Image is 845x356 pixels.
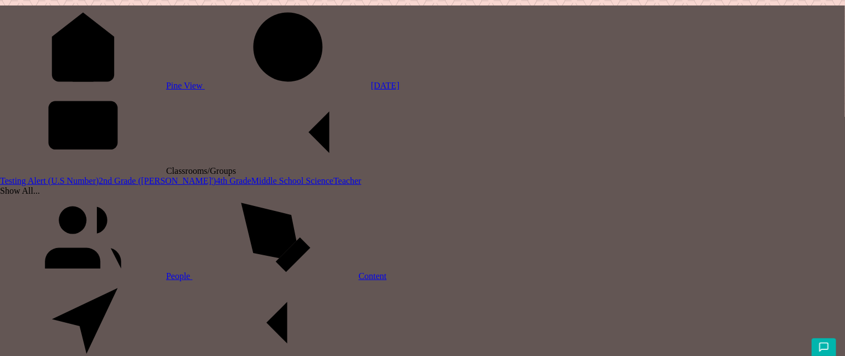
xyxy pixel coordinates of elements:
span: [DATE] [371,81,400,90]
a: Teacher [333,176,361,185]
a: 4th Grade [216,176,251,185]
span: Pine View [166,81,205,90]
span: People [166,271,193,281]
span: Content [359,271,387,281]
a: Content [193,271,387,281]
span: Classrooms/Groups [166,166,402,176]
a: [DATE] [205,81,400,90]
a: Middle School Science [251,176,333,185]
a: 2nd Grade ([PERSON_NAME]') [99,176,216,185]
